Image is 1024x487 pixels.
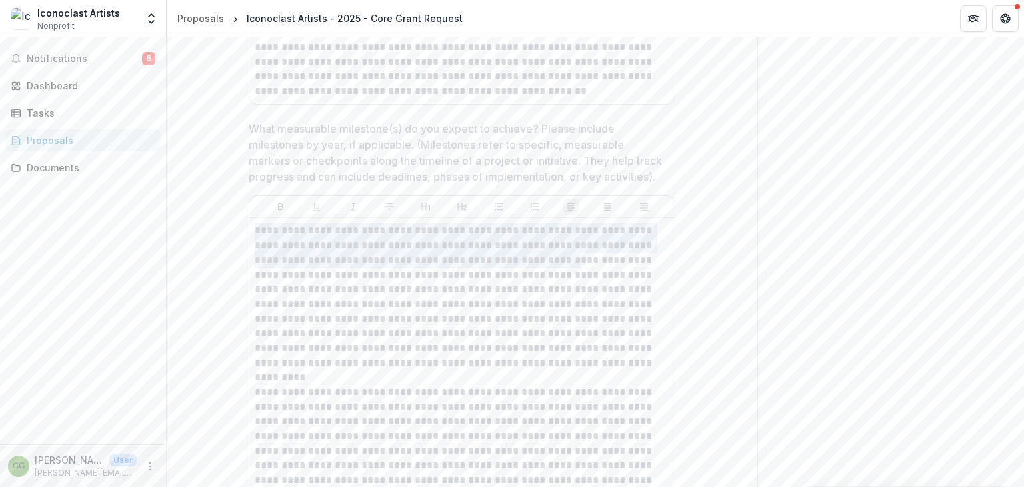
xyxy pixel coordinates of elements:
a: Dashboard [5,75,161,97]
a: Documents [5,157,161,179]
p: [PERSON_NAME][EMAIL_ADDRESS][PERSON_NAME][DOMAIN_NAME] [35,467,137,479]
nav: breadcrumb [172,9,468,28]
button: Align Right [636,199,652,215]
a: Proposals [172,9,229,28]
button: Underline [309,199,325,215]
button: Notifications5 [5,48,161,69]
div: Proposals [27,133,150,147]
button: Ordered List [527,199,543,215]
div: Dashboard [27,79,150,93]
div: Proposals [177,11,224,25]
p: User [109,454,137,466]
p: What measurable milestone(s) do you expect to achieve? Please include milestones by year, if appl... [249,121,667,185]
button: Bold [273,199,289,215]
span: Nonprofit [37,20,75,32]
button: Heading 1 [418,199,434,215]
button: Italicize [345,199,361,215]
img: Iconoclast Artists [11,8,32,29]
button: Strike [381,199,397,215]
button: Open entity switcher [142,5,161,32]
button: More [142,458,158,474]
div: Iconoclast Artists - 2025 - Core Grant Request [247,11,463,25]
p: [PERSON_NAME] [35,453,104,467]
span: 5 [142,52,155,65]
span: Notifications [27,53,142,65]
div: Iconoclast Artists [37,6,120,20]
a: Tasks [5,102,161,124]
button: Bullet List [491,199,507,215]
div: Tasks [27,106,150,120]
button: Partners [960,5,987,32]
div: Documents [27,161,150,175]
button: Get Help [992,5,1019,32]
a: Proposals [5,129,161,151]
button: Align Center [599,199,615,215]
button: Heading 2 [454,199,470,215]
button: Align Left [563,199,579,215]
div: Claudia Crane [13,462,25,470]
